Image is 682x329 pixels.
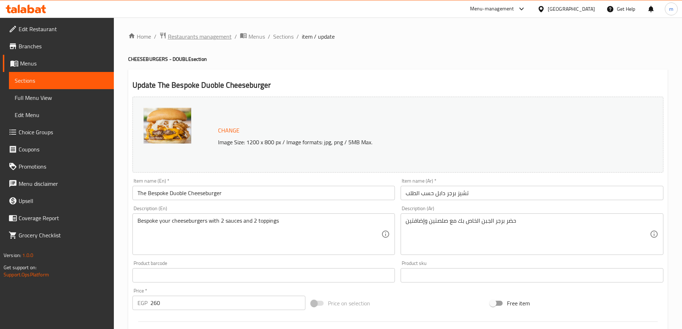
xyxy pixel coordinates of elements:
span: Upsell [19,197,108,205]
span: Choice Groups [19,128,108,136]
button: Change [215,123,242,138]
input: Please enter product sku [401,268,663,282]
a: Choice Groups [3,124,114,141]
span: m [669,5,673,13]
div: [GEOGRAPHIC_DATA] [548,5,595,13]
a: Restaurants management [159,32,232,41]
span: Menus [248,32,265,41]
a: Coupons [3,141,114,158]
span: Edit Restaurant [19,25,108,33]
span: Coverage Report [19,214,108,222]
span: Branches [19,42,108,50]
span: Promotions [19,162,108,171]
span: Coupons [19,145,108,154]
p: Image Size: 1200 x 800 px / Image formats: jpg, png / 5MB Max. [215,138,597,146]
input: Please enter price [150,296,306,310]
span: Grocery Checklist [19,231,108,240]
span: Version: [4,251,21,260]
span: Menus [20,59,108,68]
textarea: Bespoke your cheeseburgers with 2 sauces and 2 toppings [137,217,382,251]
div: Menu-management [470,5,514,13]
a: Edit Restaurant [3,20,114,38]
span: Price on selection [328,299,370,308]
nav: breadcrumb [128,32,668,41]
li: / [234,32,237,41]
span: Restaurants management [168,32,232,41]
a: Menu disclaimer [3,175,114,192]
input: Enter name En [132,186,395,200]
span: Menu disclaimer [19,179,108,188]
h2: Update The Bespoke Duoble Cheeseburger [132,80,663,91]
input: Please enter product barcode [132,268,395,282]
span: Get support on: [4,263,37,272]
span: item / update [302,32,335,41]
a: Full Menu View [9,89,114,106]
a: Coverage Report [3,209,114,227]
a: Edit Menu [9,106,114,124]
a: Home [128,32,151,41]
a: Sections [273,32,294,41]
a: Branches [3,38,114,55]
input: Enter name Ar [401,186,663,200]
p: EGP [137,299,147,307]
img: mmw_638834295866421041 [144,108,191,144]
li: / [268,32,270,41]
textarea: حضر برجر الجبن الخاص بك مع صلصتين وإضافتين [406,217,650,251]
a: Upsell [3,192,114,209]
span: 1.0.0 [22,251,33,260]
a: Sections [9,72,114,89]
span: Sections [15,76,108,85]
a: Menus [3,55,114,72]
li: / [154,32,156,41]
a: Menus [240,32,265,41]
li: / [296,32,299,41]
span: Edit Menu [15,111,108,119]
span: Free item [507,299,530,308]
h4: CHEESEBURGERS - DOUBLE section [128,55,668,63]
span: Change [218,125,240,136]
a: Promotions [3,158,114,175]
a: Grocery Checklist [3,227,114,244]
span: Full Menu View [15,93,108,102]
a: Support.OpsPlatform [4,270,49,279]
